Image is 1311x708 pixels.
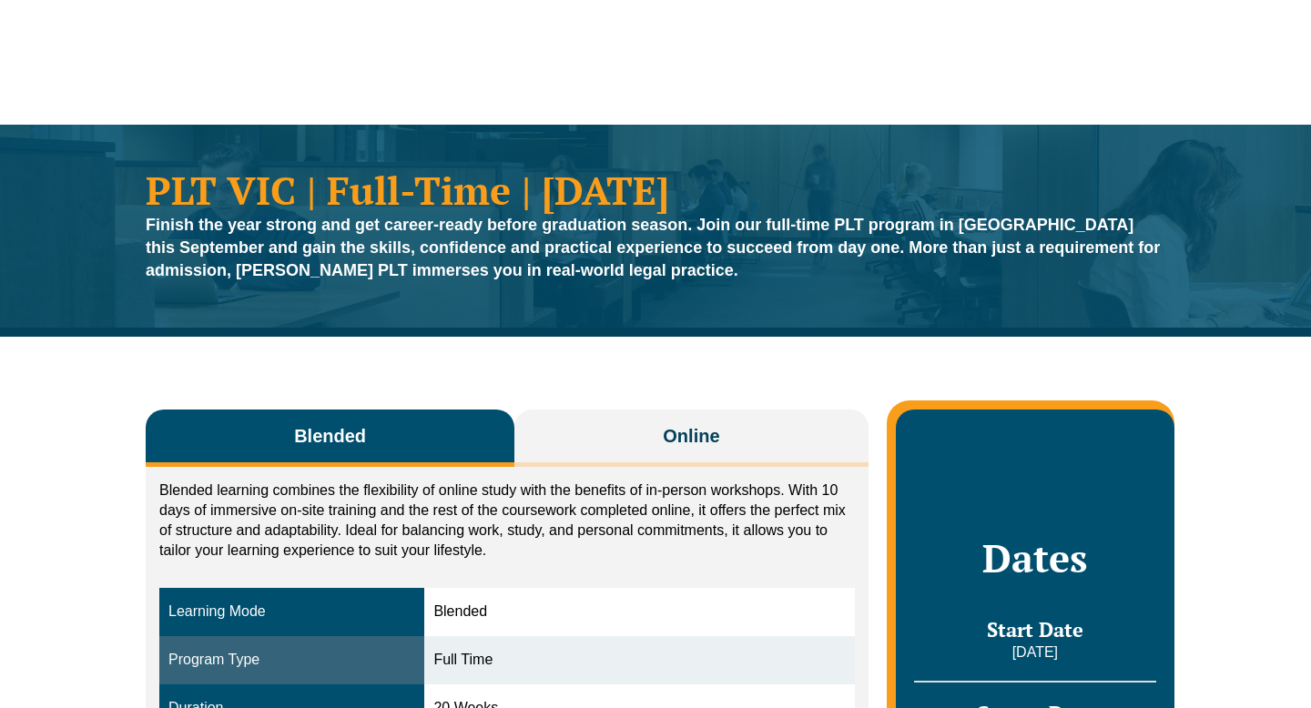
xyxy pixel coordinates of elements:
[663,423,719,449] span: Online
[168,650,415,671] div: Program Type
[168,602,415,622] div: Learning Mode
[987,616,1083,642] span: Start Date
[433,602,845,622] div: Blended
[146,216,1160,279] strong: Finish the year strong and get career-ready before graduation season. Join our full-time PLT prog...
[146,170,1165,209] h1: PLT VIC | Full-Time | [DATE]
[159,480,855,561] p: Blended learning combines the flexibility of online study with the benefits of in-person workshop...
[433,650,845,671] div: Full Time
[914,642,1156,662] p: [DATE]
[914,535,1156,581] h2: Dates
[294,423,366,449] span: Blended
